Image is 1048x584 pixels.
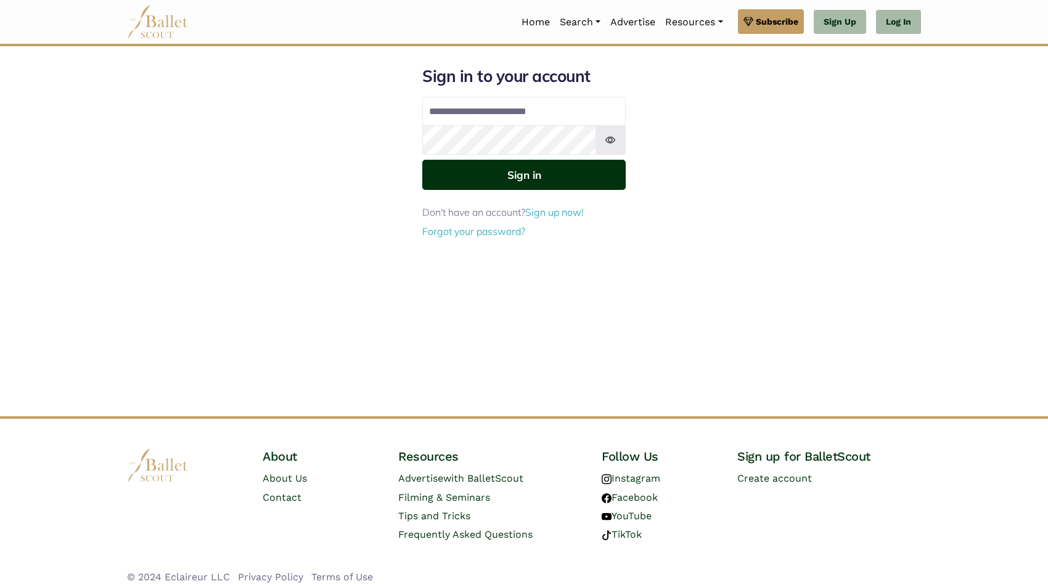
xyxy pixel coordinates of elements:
[602,510,652,522] a: YouTube
[398,510,470,522] a: Tips and Tricks
[422,66,626,87] h1: Sign in to your account
[743,15,753,28] img: gem.svg
[525,206,584,218] a: Sign up now!
[127,448,189,482] img: logo
[602,474,612,484] img: instagram logo
[263,448,379,464] h4: About
[398,528,533,540] a: Frequently Asked Questions
[737,448,921,464] h4: Sign up for BalletScout
[263,491,301,503] a: Contact
[422,205,626,221] p: Don't have an account?
[605,9,660,35] a: Advertise
[602,528,642,540] a: TikTok
[238,571,303,583] a: Privacy Policy
[602,472,660,484] a: Instagram
[422,225,525,237] a: Forgot your password?
[602,530,612,540] img: tiktok logo
[443,472,523,484] span: with BalletScout
[814,10,866,35] a: Sign Up
[263,472,307,484] a: About Us
[602,493,612,503] img: facebook logo
[737,472,812,484] a: Create account
[422,160,626,190] button: Sign in
[555,9,605,35] a: Search
[602,448,718,464] h4: Follow Us
[398,491,490,503] a: Filming & Seminars
[602,491,658,503] a: Facebook
[398,448,582,464] h4: Resources
[602,512,612,522] img: youtube logo
[876,10,921,35] a: Log In
[311,571,373,583] a: Terms of Use
[738,9,804,34] a: Subscribe
[517,9,555,35] a: Home
[398,472,523,484] a: Advertisewith BalletScout
[756,15,798,28] span: Subscribe
[660,9,727,35] a: Resources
